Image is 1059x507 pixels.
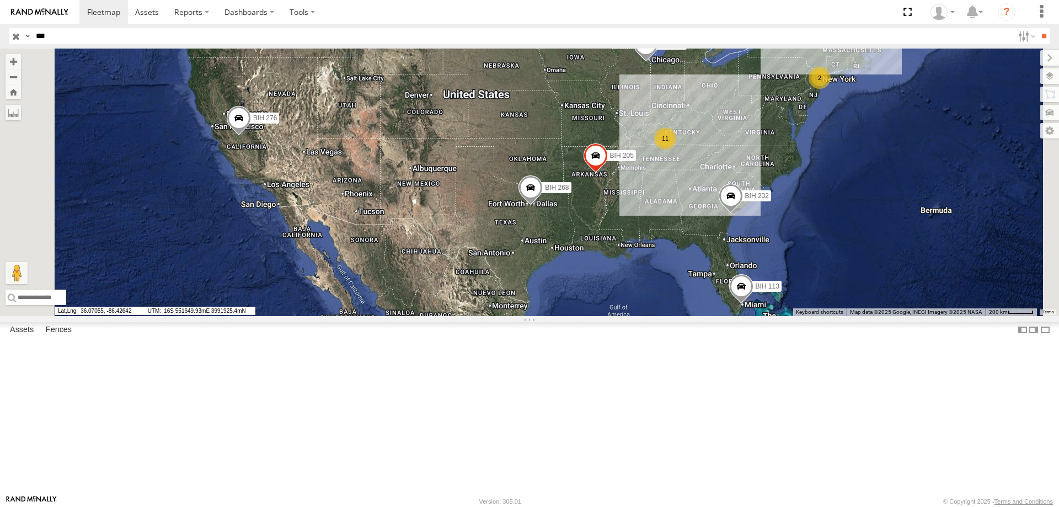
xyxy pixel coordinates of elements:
span: Map data ©2025 Google, INEGI Imagery ©2025 NASA [850,309,982,315]
label: Search Filter Options [1014,28,1037,44]
button: Zoom Home [6,84,21,99]
label: Search Query [23,28,32,44]
span: BIH 113 [756,282,779,290]
button: Drag Pegman onto the map to open Street View [6,262,28,284]
a: Terms [1042,310,1054,314]
div: 11 [654,127,676,150]
span: 36.07055, -86.42642 [55,307,143,315]
label: Assets [4,322,39,338]
div: © Copyright 2025 - [943,498,1053,505]
div: 2 [809,67,831,89]
span: 200 km [989,309,1008,315]
button: Map Scale: 200 km per 43 pixels [986,308,1037,316]
label: Hide Summary Table [1040,322,1051,338]
img: rand-logo.svg [11,8,68,16]
button: Zoom in [6,54,21,69]
label: Dock Summary Table to the Right [1028,322,1039,338]
a: Visit our Website [6,496,57,507]
span: BIH 268 [545,184,569,191]
i: ? [998,3,1015,21]
button: Zoom out [6,69,21,84]
span: BIH 276 [253,114,277,122]
span: BIH 202 [745,192,769,200]
label: Dock Summary Table to the Left [1017,322,1028,338]
div: Version: 305.01 [479,498,521,505]
span: 16S 551649.93mE 3991925.4mN [145,307,255,315]
label: Fences [40,322,77,338]
label: Measure [6,105,21,120]
a: Terms and Conditions [994,498,1053,505]
label: Map Settings [1040,123,1059,138]
button: Keyboard shortcuts [796,308,843,316]
div: Nele . [927,4,959,20]
span: BIH 205 [610,152,634,159]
